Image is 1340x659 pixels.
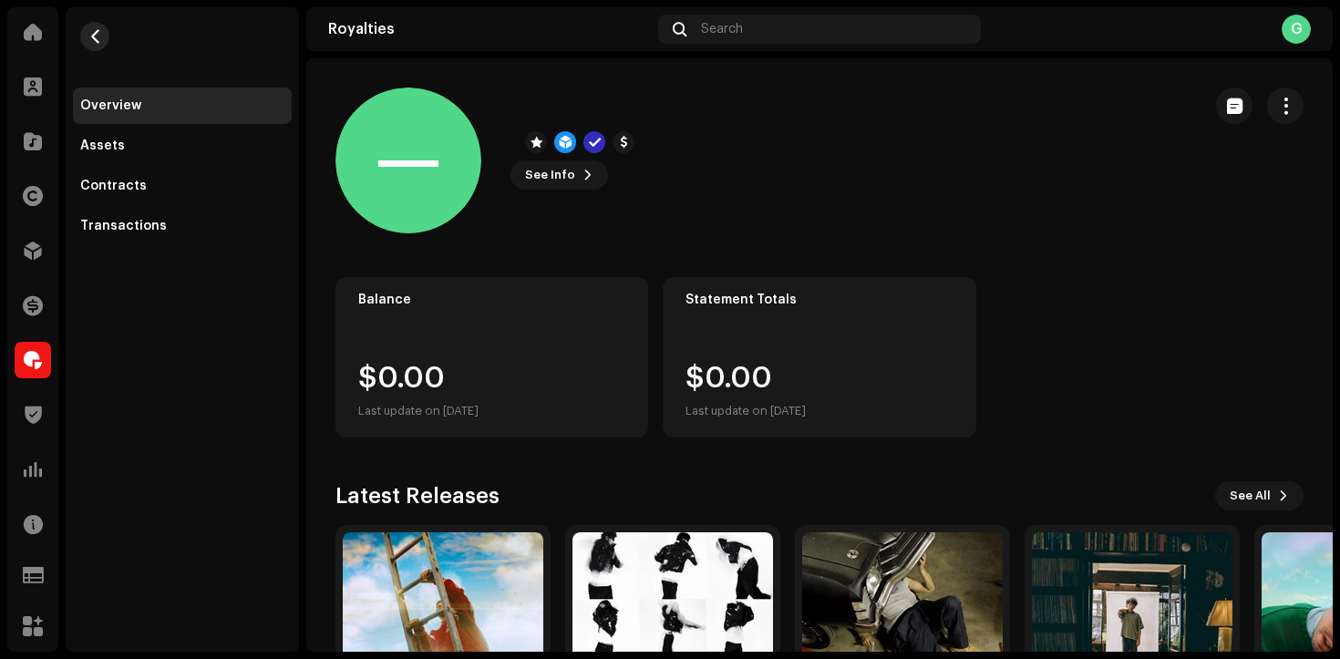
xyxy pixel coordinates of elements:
[73,128,292,164] re-m-nav-item: Assets
[1230,478,1271,514] span: See All
[328,22,651,36] div: Royalties
[335,277,648,438] re-o-card-value: Balance
[335,481,500,510] h3: Latest Releases
[80,179,147,193] div: Contracts
[80,219,167,233] div: Transactions
[685,400,806,422] div: Last update on [DATE]
[80,139,125,153] div: Assets
[335,88,481,233] div: —
[1215,481,1304,510] button: See All
[358,400,479,422] div: Last update on [DATE]
[73,168,292,204] re-m-nav-item: Contracts
[1282,15,1311,44] div: G
[73,208,292,244] re-m-nav-item: Transactions
[525,157,575,193] span: See Info
[663,277,975,438] re-o-card-value: Statement Totals
[685,293,953,307] div: Statement Totals
[701,22,743,36] span: Search
[80,98,141,113] div: Overview
[358,293,625,307] div: Balance
[73,88,292,124] re-m-nav-item: Overview
[510,160,608,190] button: See Info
